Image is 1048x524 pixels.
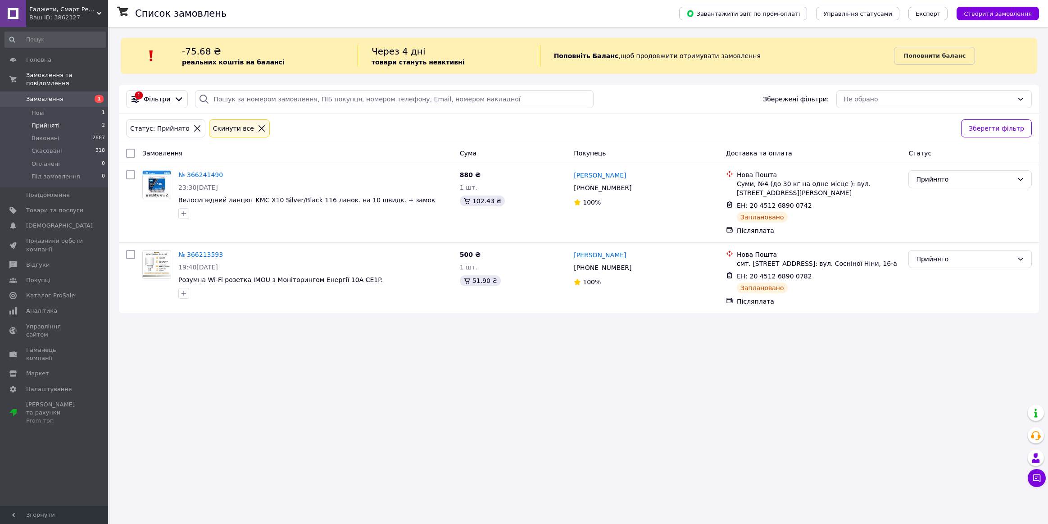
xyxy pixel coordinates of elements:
div: Суми, №4 (до 30 кг на одне місце ): вул. [STREET_ADDRESS][PERSON_NAME] [737,179,901,197]
div: Статус: Прийнято [128,123,191,133]
div: [PHONE_NUMBER] [572,182,633,194]
span: 2887 [92,134,105,142]
button: Чат з покупцем [1028,469,1046,487]
span: Експорт [916,10,941,17]
span: Через 4 дні [372,46,426,57]
span: 23:30[DATE] [178,184,218,191]
b: Поповніть Баланс [554,52,619,59]
span: 19:40[DATE] [178,264,218,271]
span: Під замовлення [32,173,80,181]
div: 102.43 ₴ [460,196,505,206]
span: ЕН: 20 4512 6890 0782 [737,273,812,280]
button: Завантажити звіт по пром-оплаті [679,7,807,20]
div: смт. [STREET_ADDRESS]: вул. Сосніної Ніни, 16-а [737,259,901,268]
span: 1 [95,95,104,103]
span: 318 [95,147,105,155]
button: Створити замовлення [957,7,1039,20]
a: Створити замовлення [948,9,1039,17]
span: [DEMOGRAPHIC_DATA] [26,222,93,230]
span: Створити замовлення [964,10,1032,17]
span: 1 [102,109,105,117]
a: [PERSON_NAME] [574,171,626,180]
span: Статус [908,150,931,157]
button: Зберегти фільтр [961,119,1032,137]
img: :exclamation: [145,49,158,63]
div: Післяплата [737,226,901,235]
b: реальних коштів на балансі [182,59,285,66]
div: Заплановано [737,212,788,223]
span: Маркет [26,369,49,378]
input: Пошук [5,32,106,48]
span: Нові [32,109,45,117]
span: 500 ₴ [460,251,481,258]
div: , щоб продовжити отримувати замовлення [540,45,894,67]
span: Прийняті [32,122,59,130]
span: Замовлення [142,150,182,157]
b: Поповнити баланс [903,52,966,59]
span: Замовлення та повідомлення [26,71,108,87]
span: Показники роботи компанії [26,237,83,253]
span: Фільтри [144,95,170,104]
span: 100% [583,199,601,206]
div: 51.90 ₴ [460,275,501,286]
div: Нова Пошта [737,170,901,179]
div: Прийнято [916,174,1013,184]
div: Прийнято [916,254,1013,264]
a: Фото товару [142,170,171,199]
span: 100% [583,278,601,286]
div: Післяплата [737,297,901,306]
span: Аналітика [26,307,57,315]
span: 880 ₴ [460,171,481,178]
a: Поповнити баланс [894,47,975,65]
span: ЕН: 20 4512 6890 0742 [737,202,812,209]
span: Покупці [26,276,50,284]
div: [PHONE_NUMBER] [572,261,633,274]
div: Cкинути все [211,123,256,133]
span: Скасовані [32,147,62,155]
span: Зберегти фільтр [969,123,1024,133]
div: Ваш ID: 3862327 [29,14,108,22]
span: Повідомлення [26,191,70,199]
span: 1 шт. [460,264,477,271]
span: Гаджети, Смарт Речі та Спорт [29,5,97,14]
button: Управління статусами [816,7,899,20]
button: Експорт [908,7,948,20]
span: Гаманець компанії [26,346,83,362]
span: Замовлення [26,95,64,103]
span: Налаштування [26,385,72,393]
span: Завантажити звіт по пром-оплаті [686,9,800,18]
span: Товари та послуги [26,206,83,214]
span: 1 шт. [460,184,477,191]
b: товари стануть неактивні [372,59,465,66]
div: Prom топ [26,417,83,425]
span: 0 [102,173,105,181]
span: Головна [26,56,51,64]
a: № 366213593 [178,251,223,258]
span: Збережені фільтри: [763,95,829,104]
div: Не обрано [844,94,1013,104]
div: Нова Пошта [737,250,901,259]
span: Управління сайтом [26,323,83,339]
span: Cума [460,150,476,157]
span: 0 [102,160,105,168]
span: [PERSON_NAME] та рахунки [26,401,83,425]
span: 2 [102,122,105,130]
a: Фото товару [142,250,171,279]
a: № 366241490 [178,171,223,178]
img: Фото товару [143,252,171,277]
img: Фото товару [143,171,171,199]
a: Велосипедний ланцюг KMC X10 Silver/Black 116 ланок. на 10 швидк. + замок [178,196,436,204]
span: Доставка та оплата [726,150,792,157]
input: Пошук за номером замовлення, ПІБ покупця, номером телефону, Email, номером накладної [195,90,594,108]
a: Розумна Wi-Fi розетка IMOU з Моніторингом Енергії 10A СЕ1P. [178,276,383,283]
span: Виконані [32,134,59,142]
span: Покупець [574,150,606,157]
span: Управління статусами [823,10,892,17]
a: [PERSON_NAME] [574,251,626,260]
span: Оплачені [32,160,60,168]
h1: Список замовлень [135,8,227,19]
span: Каталог ProSale [26,292,75,300]
div: Заплановано [737,283,788,293]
